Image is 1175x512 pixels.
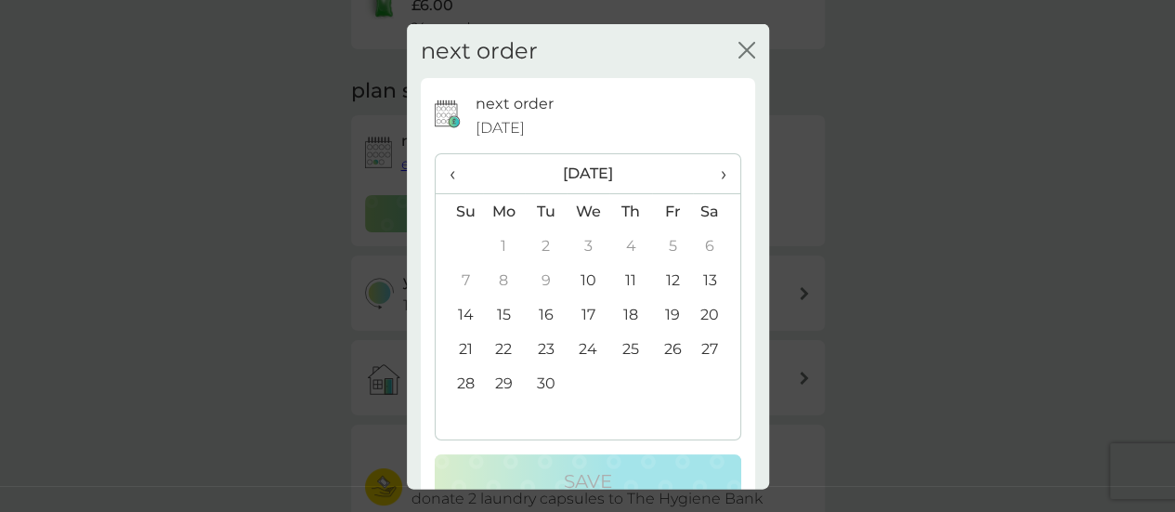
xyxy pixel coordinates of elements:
[567,297,609,332] td: 17
[693,229,739,263] td: 6
[567,332,609,366] td: 24
[567,229,609,263] td: 3
[436,297,483,332] td: 14
[652,263,694,297] td: 12
[421,37,538,64] h2: next order
[609,263,651,297] td: 11
[707,154,725,193] span: ›
[652,332,694,366] td: 26
[609,297,651,332] td: 18
[693,297,739,332] td: 20
[483,332,526,366] td: 22
[483,297,526,332] td: 15
[652,229,694,263] td: 5
[525,229,567,263] td: 2
[567,263,609,297] td: 10
[567,193,609,229] th: We
[435,454,741,508] button: Save
[483,193,526,229] th: Mo
[476,115,525,139] span: [DATE]
[652,297,694,332] td: 19
[609,332,651,366] td: 25
[693,193,739,229] th: Sa
[436,193,483,229] th: Su
[476,92,554,116] p: next order
[436,366,483,400] td: 28
[483,154,694,194] th: [DATE]
[693,263,739,297] td: 13
[525,366,567,400] td: 30
[693,332,739,366] td: 27
[609,193,651,229] th: Th
[436,263,483,297] td: 7
[483,229,526,263] td: 1
[564,466,612,496] p: Save
[450,154,469,193] span: ‹
[609,229,651,263] td: 4
[525,263,567,297] td: 9
[483,263,526,297] td: 8
[525,297,567,332] td: 16
[652,193,694,229] th: Fr
[525,193,567,229] th: Tu
[738,41,755,60] button: close
[483,366,526,400] td: 29
[525,332,567,366] td: 23
[436,332,483,366] td: 21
